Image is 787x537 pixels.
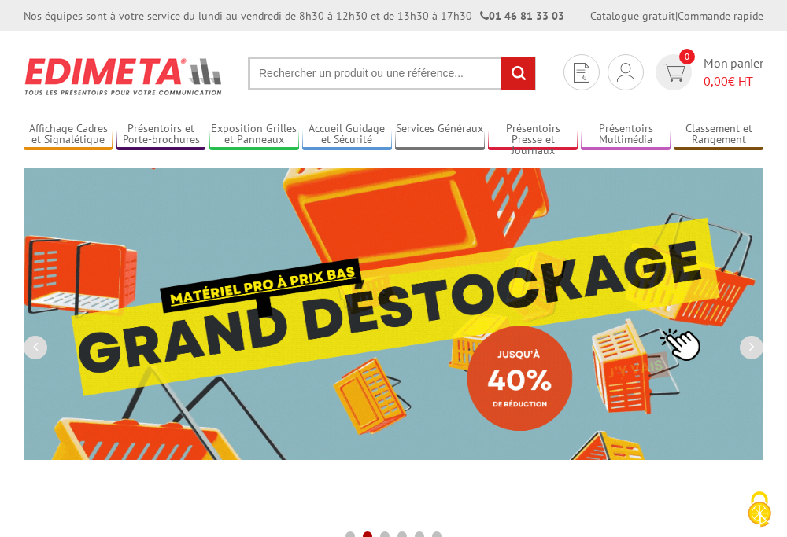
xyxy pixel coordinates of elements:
[590,9,675,23] a: Catalogue gratuit
[395,122,484,148] a: Services Généraux
[480,9,564,23] strong: 01 46 81 33 03
[574,63,589,83] img: devis rapide
[24,8,564,24] div: Nos équipes sont à votre service du lundi au vendredi de 8h30 à 12h30 et de 13h30 à 17h30
[501,57,535,90] input: rechercher
[704,54,763,90] span: Mon panier
[488,122,577,148] a: Présentoirs Presse et Journaux
[732,484,787,537] button: Cookies (fenêtre modale)
[581,122,670,148] a: Présentoirs Multimédia
[248,57,536,90] input: Rechercher un produit ou une référence...
[116,122,205,148] a: Présentoirs et Porte-brochures
[674,122,763,148] a: Classement et Rangement
[740,490,779,529] img: Cookies (fenêtre modale)
[209,122,298,148] a: Exposition Grilles et Panneaux
[590,8,763,24] div: |
[704,72,763,90] span: € HT
[652,54,763,90] a: devis rapide 0 Mon panier 0,00€ HT
[704,73,728,89] span: 0,00
[24,122,113,148] a: Affichage Cadres et Signalétique
[678,9,763,23] a: Commande rapide
[617,63,634,82] img: devis rapide
[24,47,224,105] img: Présentoir, panneau, stand - Edimeta - PLV, affichage, mobilier bureau, entreprise
[663,64,685,82] img: devis rapide
[302,122,391,148] a: Accueil Guidage et Sécurité
[679,49,695,64] span: 0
